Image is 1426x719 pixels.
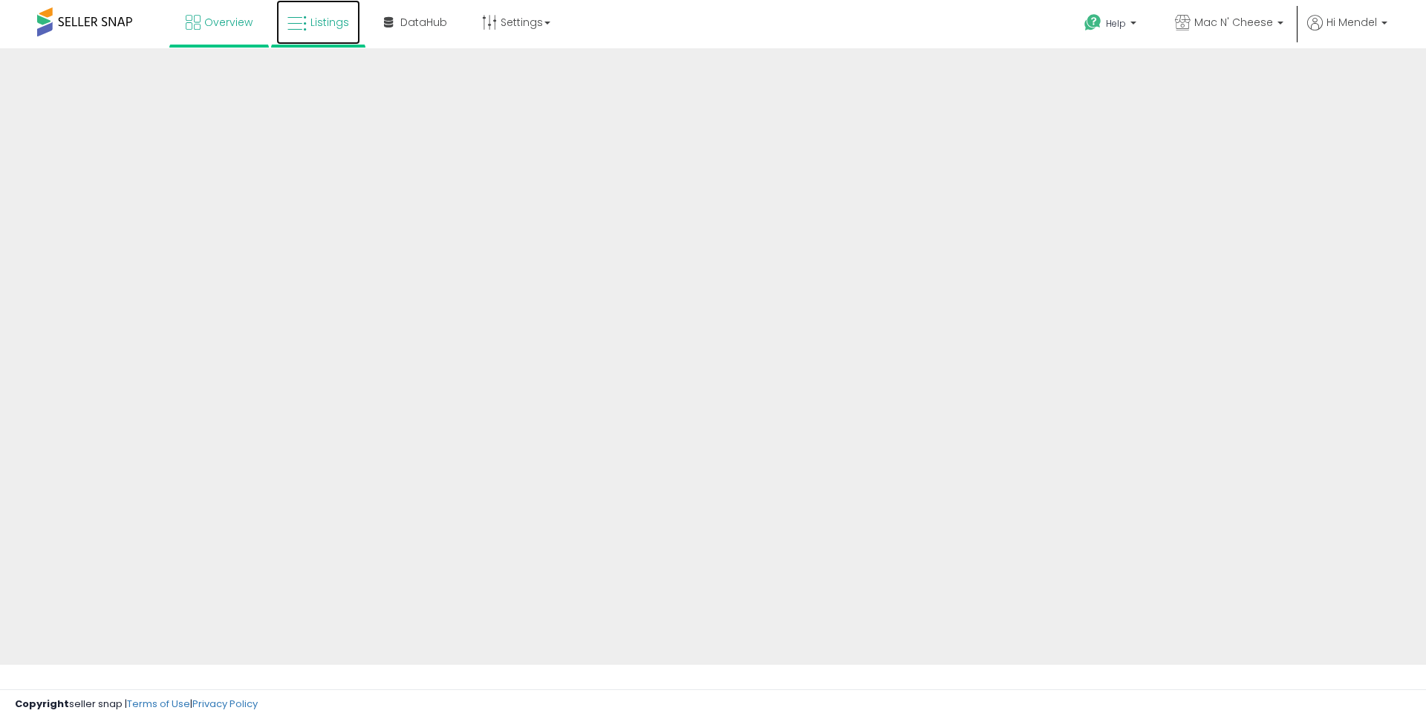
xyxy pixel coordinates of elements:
span: Mac N' Cheese [1194,15,1273,30]
span: Help [1106,17,1126,30]
a: Help [1072,2,1151,48]
span: Hi Mendel [1326,15,1377,30]
span: Listings [310,15,349,30]
span: Overview [204,15,253,30]
a: Hi Mendel [1307,15,1387,48]
i: Get Help [1084,13,1102,32]
span: DataHub [400,15,447,30]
